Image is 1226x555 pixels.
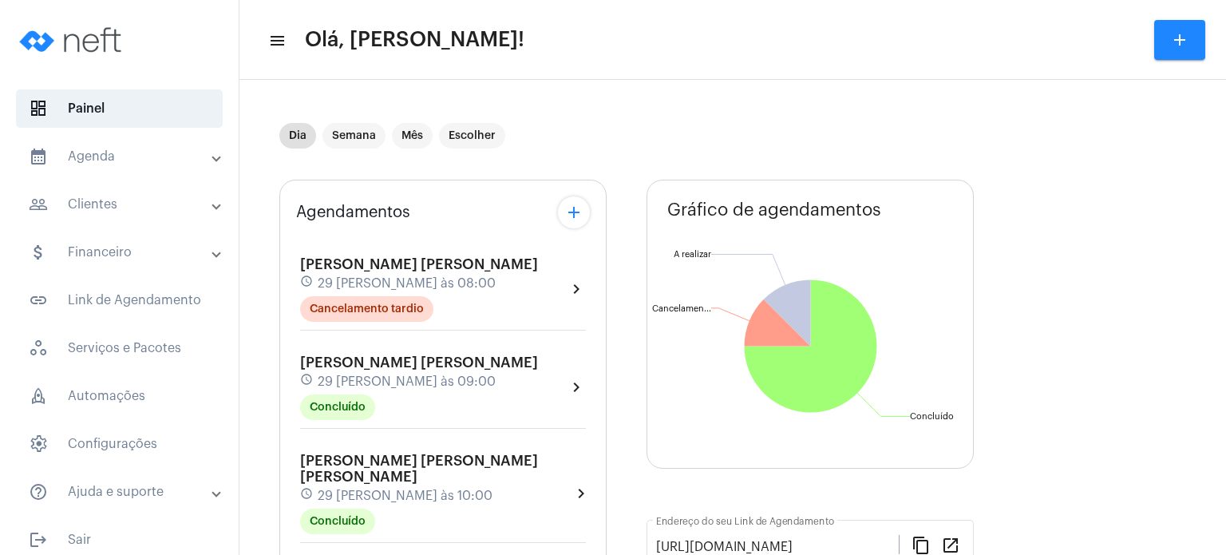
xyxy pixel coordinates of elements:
mat-icon: sidenav icon [29,195,48,214]
mat-icon: schedule [300,275,314,292]
span: 29 [PERSON_NAME] às 08:00 [318,276,496,291]
span: 29 [PERSON_NAME] às 10:00 [318,489,492,503]
span: Link de Agendamento [16,281,223,319]
span: [PERSON_NAME] [PERSON_NAME] [300,257,538,272]
mat-icon: open_in_new [941,535,960,554]
mat-icon: sidenav icon [29,291,48,310]
mat-icon: sidenav icon [29,482,48,501]
span: Olá, [PERSON_NAME]! [305,27,524,53]
img: logo-neft-novo-2.png [13,8,132,72]
mat-expansion-panel-header: sidenav iconAjuda e suporte [10,473,239,511]
span: Serviços e Pacotes [16,329,223,367]
mat-icon: sidenav icon [29,243,48,262]
mat-chip: Mês [392,123,433,149]
span: [PERSON_NAME] [PERSON_NAME] [PERSON_NAME] [300,454,538,484]
mat-chip: Cancelamento tardio [300,296,433,322]
mat-chip: Semana [322,123,386,149]
span: Gráfico de agendamentos [667,200,881,220]
span: sidenav icon [29,99,48,118]
span: Painel [16,89,223,128]
mat-icon: chevron_right [571,484,586,503]
mat-icon: add [564,203,583,222]
mat-expansion-panel-header: sidenav iconFinanceiro [10,233,239,272]
mat-icon: schedule [300,487,314,505]
mat-icon: schedule [300,373,314,390]
mat-panel-title: Clientes [29,195,213,214]
mat-icon: sidenav icon [29,147,48,166]
text: A realizar [674,250,711,259]
span: sidenav icon [29,339,48,358]
span: Configurações [16,425,223,463]
span: sidenav icon [29,434,48,454]
span: sidenav icon [29,387,48,406]
span: Automações [16,377,223,415]
mat-chip: Escolher [439,123,505,149]
span: 29 [PERSON_NAME] às 09:00 [318,375,496,389]
mat-expansion-panel-header: sidenav iconAgenda [10,137,239,176]
mat-panel-title: Ajuda e suporte [29,482,213,501]
span: Agendamentos [296,204,410,221]
mat-icon: chevron_right [567,279,586,299]
text: Cancelamen... [652,304,711,313]
mat-panel-title: Agenda [29,147,213,166]
mat-panel-title: Financeiro [29,243,213,262]
mat-icon: sidenav icon [268,31,284,50]
span: [PERSON_NAME] [PERSON_NAME] [300,355,538,370]
mat-chip: Concluído [300,394,375,420]
mat-chip: Dia [279,123,316,149]
mat-expansion-panel-header: sidenav iconClientes [10,185,239,224]
mat-icon: sidenav icon [29,530,48,549]
mat-icon: chevron_right [567,378,586,397]
input: Link [656,540,899,554]
mat-chip: Concluído [300,509,375,534]
mat-icon: add [1170,30,1189,50]
text: Concluído [910,412,954,421]
mat-icon: content_copy [912,535,931,554]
